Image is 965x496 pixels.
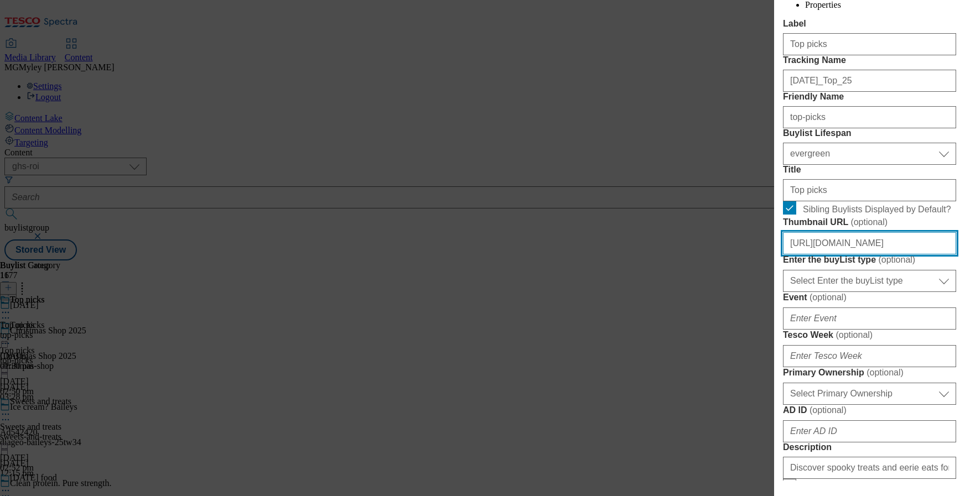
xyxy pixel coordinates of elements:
[783,457,956,479] input: Enter Description
[783,345,956,367] input: Enter Tesco Week
[783,19,956,29] label: Label
[783,106,956,128] input: Enter Friendly Name
[783,330,956,341] label: Tesco Week
[783,420,956,442] input: Enter AD ID
[783,292,956,303] label: Event
[867,368,904,377] span: ( optional )
[783,405,956,416] label: AD ID
[783,70,956,92] input: Enter Tracking Name
[783,92,956,102] label: Friendly Name
[783,217,956,228] label: Thumbnail URL
[810,293,847,302] span: ( optional )
[878,255,915,264] span: ( optional )
[783,442,956,452] label: Description
[783,307,956,330] input: Enter Event
[783,232,956,254] input: Enter Thumbnail URL
[783,367,956,378] label: Primary Ownership
[803,205,951,215] span: Sibling Buylists Displayed by Default?
[783,165,956,175] label: Title
[783,128,956,138] label: Buylist Lifespan
[836,330,873,340] span: ( optional )
[783,179,956,201] input: Enter Title
[783,55,956,65] label: Tracking Name
[850,217,888,227] span: ( optional )
[783,33,956,55] input: Enter Label
[783,254,956,265] label: Enter the buyList type
[810,405,847,415] span: ( optional )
